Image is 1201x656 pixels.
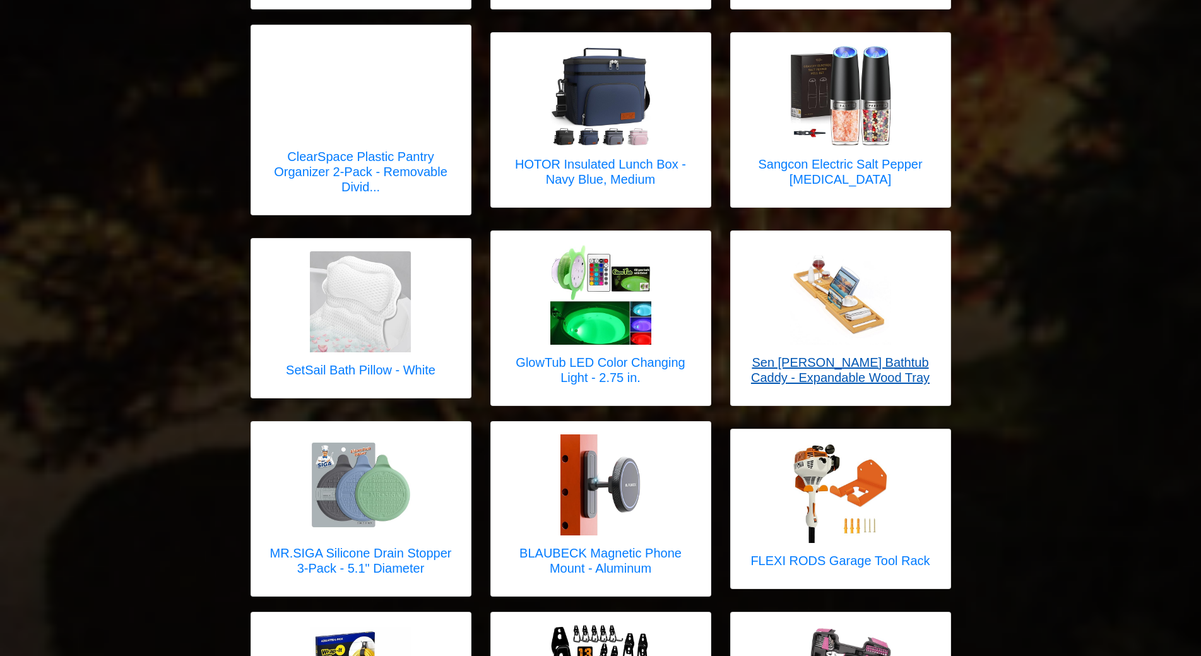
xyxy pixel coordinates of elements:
img: GlowTub LED Color Changing Light - 2.75 in. [550,244,651,345]
a: MR.SIGA Silicone Drain Stopper 3-Pack - 5.1" Diameter MR.SIGA Silicone Drain Stopper 3-Pack - 5.1... [264,434,458,583]
img: Sen Yi Bao Bathtub Caddy - Expandable Wood Tray [790,244,891,345]
img: SetSail Bath Pillow - White [310,251,411,352]
h5: Sen [PERSON_NAME] Bathtub Caddy - Expandable Wood Tray [743,355,938,385]
h5: SetSail Bath Pillow - White [286,362,435,378]
h5: ClearSpace Plastic Pantry Organizer 2-Pack - Removable Divid... [264,149,458,194]
h5: BLAUBECK Magnetic Phone Mount - Aluminum [504,546,698,576]
h5: FLEXI RODS Garage Tool Rack [750,553,930,568]
h5: Sangcon Electric Salt Pepper [MEDICAL_DATA] [743,157,938,187]
img: BLAUBECK Magnetic Phone Mount - Aluminum [550,434,651,535]
a: Sen Yi Bao Bathtub Caddy - Expandable Wood Tray Sen [PERSON_NAME] Bathtub Caddy - Expandable Wood... [743,244,938,393]
a: HOTOR Insulated Lunch Box - Navy Blue, Medium HOTOR Insulated Lunch Box - Navy Blue, Medium [504,45,698,194]
img: Sangcon Electric Salt Pepper Grinder [790,45,891,146]
h5: HOTOR Insulated Lunch Box - Navy Blue, Medium [504,157,698,187]
a: FLEXI RODS Garage Tool Rack FLEXI RODS Garage Tool Rack [750,442,930,576]
a: Sangcon Electric Salt Pepper Grinder Sangcon Electric Salt Pepper [MEDICAL_DATA] [743,45,938,194]
img: FLEXI RODS Garage Tool Rack [790,442,890,543]
a: GlowTub LED Color Changing Light - 2.75 in. GlowTub LED Color Changing Light - 2.75 in. [504,244,698,393]
a: SetSail Bath Pillow - White SetSail Bath Pillow - White [286,251,435,385]
a: BLAUBECK Magnetic Phone Mount - Aluminum BLAUBECK Magnetic Phone Mount - Aluminum [504,434,698,583]
h5: GlowTub LED Color Changing Light - 2.75 in. [504,355,698,385]
h5: MR.SIGA Silicone Drain Stopper 3-Pack - 5.1" Diameter [264,546,458,576]
img: MR.SIGA Silicone Drain Stopper 3-Pack - 5.1" Diameter [311,434,411,535]
a: ClearSpace Plastic Pantry Organizer 2-Pack - Removable Divid... [264,38,458,202]
img: HOTOR Insulated Lunch Box - Navy Blue, Medium [550,45,651,146]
